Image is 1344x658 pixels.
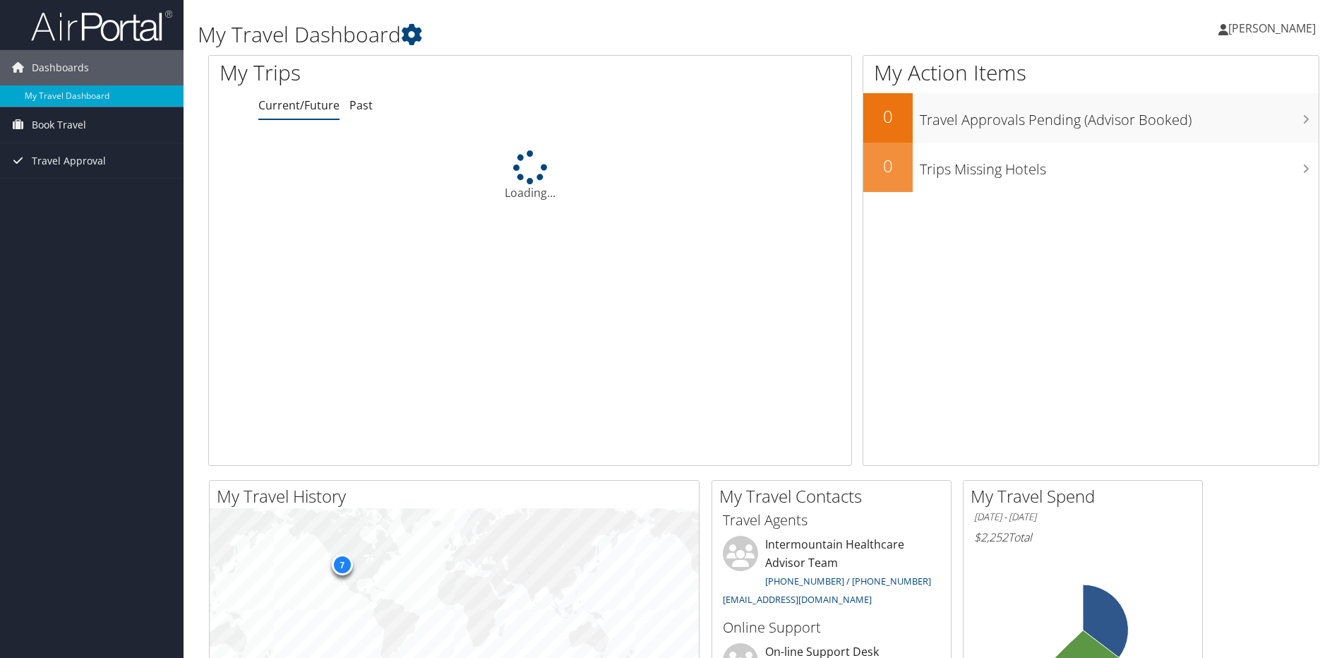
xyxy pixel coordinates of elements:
[32,50,89,85] span: Dashboards
[32,143,106,179] span: Travel Approval
[217,484,699,508] h2: My Travel History
[863,104,913,128] h2: 0
[723,618,940,638] h3: Online Support
[1218,7,1330,49] a: [PERSON_NAME]
[723,510,940,530] h3: Travel Agents
[863,154,913,178] h2: 0
[863,58,1319,88] h1: My Action Items
[220,58,573,88] h1: My Trips
[920,103,1319,130] h3: Travel Approvals Pending (Advisor Booked)
[863,143,1319,192] a: 0Trips Missing Hotels
[31,9,172,42] img: airportal-logo.png
[920,152,1319,179] h3: Trips Missing Hotels
[719,484,951,508] h2: My Travel Contacts
[258,97,340,113] a: Current/Future
[723,593,872,606] a: [EMAIL_ADDRESS][DOMAIN_NAME]
[32,107,86,143] span: Book Travel
[198,20,952,49] h1: My Travel Dashboard
[331,554,352,575] div: 7
[974,530,1192,545] h6: Total
[974,530,1008,545] span: $2,252
[765,575,931,587] a: [PHONE_NUMBER] / [PHONE_NUMBER]
[716,536,947,611] li: Intermountain Healthcare Advisor Team
[1228,20,1316,36] span: [PERSON_NAME]
[863,93,1319,143] a: 0Travel Approvals Pending (Advisor Booked)
[971,484,1202,508] h2: My Travel Spend
[349,97,373,113] a: Past
[209,150,851,201] div: Loading...
[974,510,1192,524] h6: [DATE] - [DATE]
